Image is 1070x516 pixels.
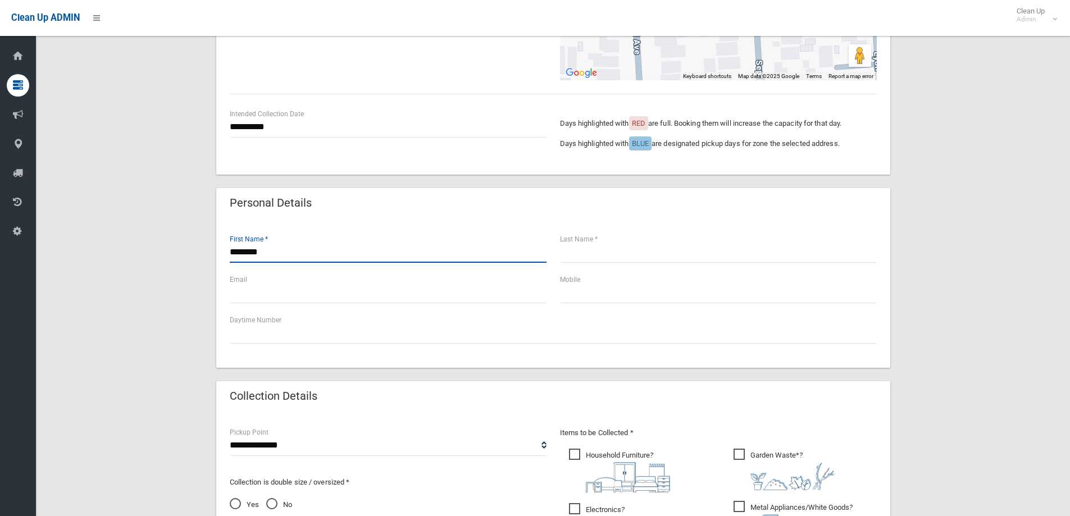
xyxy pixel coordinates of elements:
[586,462,670,492] img: aa9efdbe659d29b613fca23ba79d85cb.png
[586,451,670,492] i: ?
[563,66,600,80] img: Google
[750,451,835,490] i: ?
[216,385,331,407] header: Collection Details
[828,73,873,79] a: Report a map error
[563,66,600,80] a: Open this area in Google Maps (opens a new window)
[11,12,80,23] span: Clean Up ADMIN
[632,139,649,148] span: BLUE
[683,72,731,80] button: Keyboard shortcuts
[738,73,799,79] span: Map data ©2025 Google
[266,498,292,512] span: No
[216,192,325,214] header: Personal Details
[1011,7,1056,24] span: Clean Up
[1017,15,1045,24] small: Admin
[230,498,259,512] span: Yes
[569,449,670,492] span: Household Furniture
[560,117,877,130] p: Days highlighted with are full. Booking them will increase the capacity for that day.
[560,137,877,150] p: Days highlighted with are designated pickup days for zone the selected address.
[230,476,547,489] p: Collection is double size / oversized *
[632,119,645,127] span: RED
[849,44,871,67] button: Drag Pegman onto the map to open Street View
[806,73,822,79] a: Terms
[560,426,877,440] p: Items to be Collected *
[734,449,835,490] span: Garden Waste*
[750,462,835,490] img: 4fd8a5c772b2c999c83690221e5242e0.png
